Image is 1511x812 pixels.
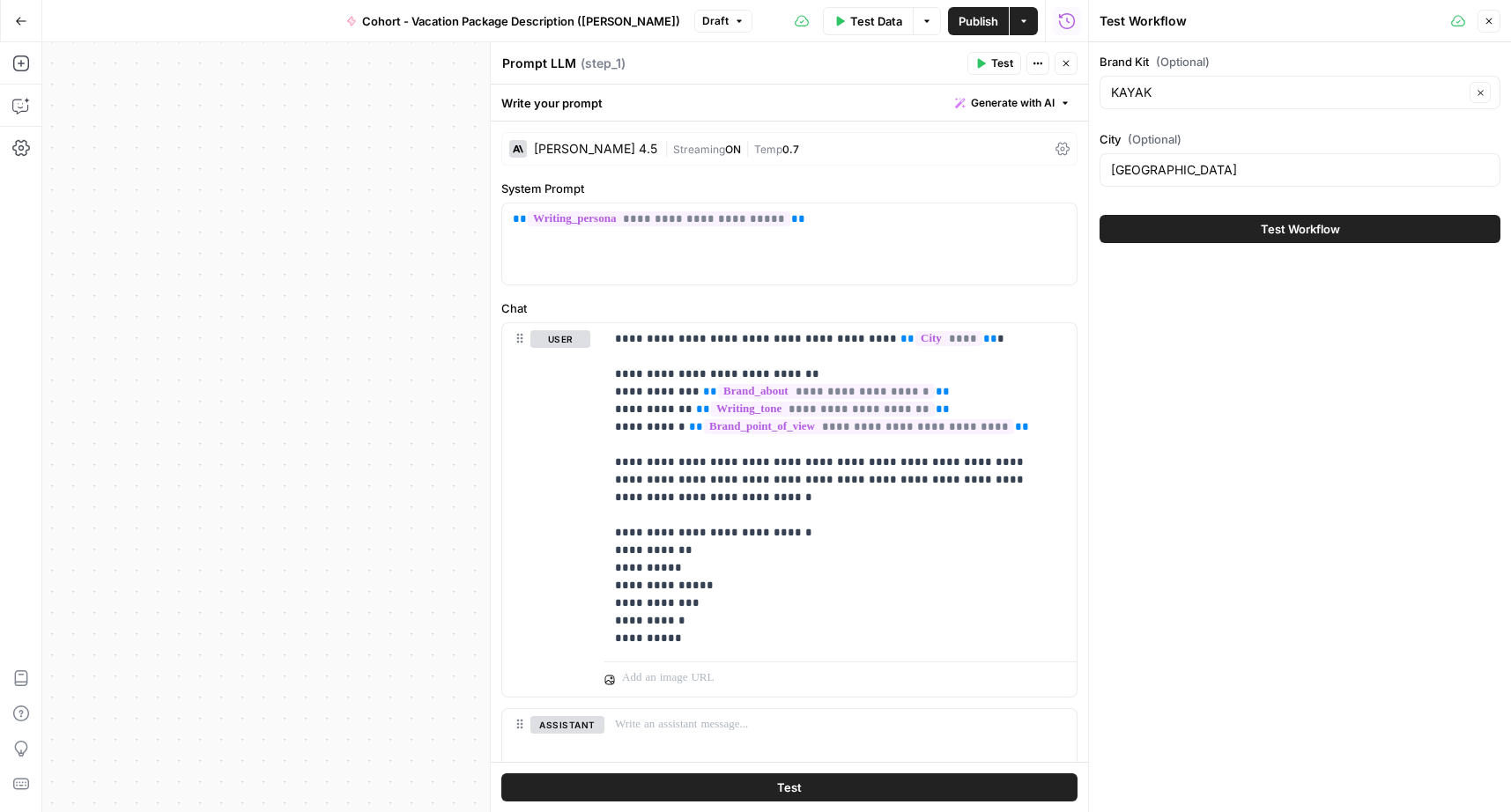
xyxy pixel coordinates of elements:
span: (Optional) [1156,53,1210,70]
div: [PERSON_NAME] 4.5 [534,143,657,155]
span: (Optional) [1128,130,1181,148]
span: | [741,139,754,157]
label: Brand Kit [1100,53,1500,70]
textarea: Prompt LLM [502,55,576,72]
button: Draft [694,10,752,33]
span: Streaming [673,143,725,156]
button: assistant [530,716,604,734]
button: Test [967,52,1021,75]
span: ON [725,143,741,156]
button: Test Data [823,7,913,35]
span: Draft [702,13,729,29]
span: Cohort - Vacation Package Description ([PERSON_NAME]) [362,12,680,30]
button: Generate with AI [948,92,1078,114]
span: Test Workflow [1261,220,1340,238]
span: 0.7 [782,143,799,156]
button: Test [501,773,1078,801]
button: Test Workflow [1100,215,1500,243]
span: Publish [959,12,998,30]
label: City [1100,130,1500,148]
span: Test Data [850,12,902,30]
div: Write your prompt [491,85,1088,121]
span: | [664,139,673,157]
span: Temp [754,143,782,156]
span: ( step_1 ) [581,55,626,72]
div: user [502,323,590,697]
input: KAYAK [1111,84,1464,101]
button: user [530,330,590,348]
span: Generate with AI [971,95,1055,111]
span: Test [777,779,802,796]
label: System Prompt [501,180,1078,197]
button: Cohort - Vacation Package Description ([PERSON_NAME]) [336,7,691,35]
span: Test [991,55,1013,71]
button: Publish [948,7,1009,35]
label: Chat [501,299,1078,317]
